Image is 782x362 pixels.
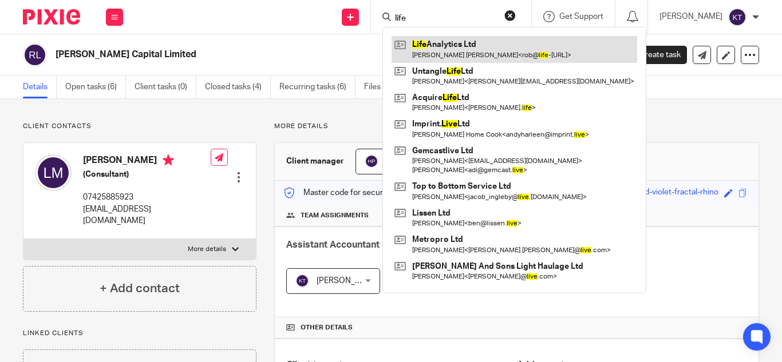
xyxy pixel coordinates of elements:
img: Pixie [23,9,80,25]
a: Files [364,76,390,98]
p: [PERSON_NAME] [659,11,722,22]
i: Primary [163,154,174,166]
span: Get Support [559,13,603,21]
h5: (Consultant) [83,169,211,180]
a: Recurring tasks (6) [279,76,356,98]
img: svg%3E [295,274,309,288]
span: [PERSON_NAME] [317,277,380,285]
img: svg%3E [365,154,378,168]
h4: [PERSON_NAME] [83,154,211,169]
button: Clear [504,10,516,21]
p: More details [188,245,226,254]
p: [EMAIL_ADDRESS][DOMAIN_NAME] [83,204,211,227]
input: Search [394,14,497,24]
p: 07425885923 [83,192,211,203]
p: Master code for secure communications and files [283,187,481,198]
img: svg%3E [35,154,72,191]
img: svg%3E [728,8,747,26]
a: Open tasks (6) [65,76,126,98]
a: Closed tasks (4) [205,76,271,98]
div: sugarfilled-violet-fractal-rhino [612,186,718,200]
h3: Client manager [286,156,344,167]
span: Assistant Accountant [286,240,380,249]
p: Linked clients [23,329,256,338]
img: svg%3E [23,43,47,67]
h2: [PERSON_NAME] Capital Limited [56,49,494,61]
span: Other details [301,323,353,332]
p: More details [274,122,759,131]
h4: + Add contact [100,280,180,297]
p: Client contacts [23,122,256,131]
span: Team assignments [301,211,369,220]
a: Create task [621,46,687,64]
a: Client tasks (0) [135,76,196,98]
a: Details [23,76,57,98]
